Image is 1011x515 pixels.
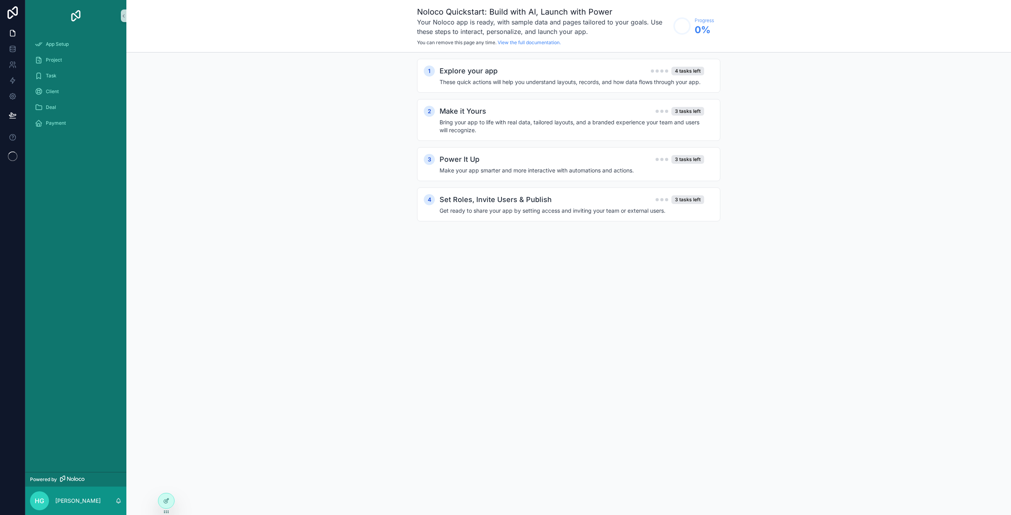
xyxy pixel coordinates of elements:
[424,154,435,165] div: 3
[498,39,561,45] a: View the full documentation.
[440,207,704,215] h4: Get ready to share your app by setting access and inviting your team or external users.
[440,194,552,205] h2: Set Roles, Invite Users & Publish
[424,106,435,117] div: 2
[671,195,704,204] div: 3 tasks left
[30,116,122,130] a: Payment
[25,472,126,487] a: Powered by
[30,84,122,99] a: Client
[695,24,714,36] span: 0 %
[440,118,704,134] h4: Bring your app to life with real data, tailored layouts, and a branded experience your team and u...
[671,67,704,75] div: 4 tasks left
[417,39,496,45] span: You can remove this page any time.
[46,57,62,63] span: Project
[440,106,486,117] h2: Make it Yours
[671,155,704,164] div: 3 tasks left
[30,69,122,83] a: Task
[35,496,44,506] span: HG
[440,66,498,77] h2: Explore your app
[695,17,714,24] span: Progress
[30,476,57,483] span: Powered by
[126,52,1011,243] div: scrollable content
[424,194,435,205] div: 4
[55,497,101,505] p: [PERSON_NAME]
[30,100,122,114] a: Deal
[25,32,126,140] div: scrollable content
[46,104,56,110] span: Deal
[30,37,122,51] a: App Setup
[46,41,69,47] span: App Setup
[70,9,82,22] img: App logo
[30,53,122,67] a: Project
[440,154,479,165] h2: Power It Up
[417,17,669,36] h3: Your Noloco app is ready, with sample data and pages tailored to your goals. Use these steps to i...
[417,6,669,17] h1: Noloco Quickstart: Build with AI, Launch with Power
[46,73,56,79] span: Task
[46,88,59,95] span: Client
[440,167,704,174] h4: Make your app smarter and more interactive with automations and actions.
[671,107,704,116] div: 3 tasks left
[440,78,704,86] h4: These quick actions will help you understand layouts, records, and how data flows through your app.
[424,66,435,77] div: 1
[46,120,66,126] span: Payment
